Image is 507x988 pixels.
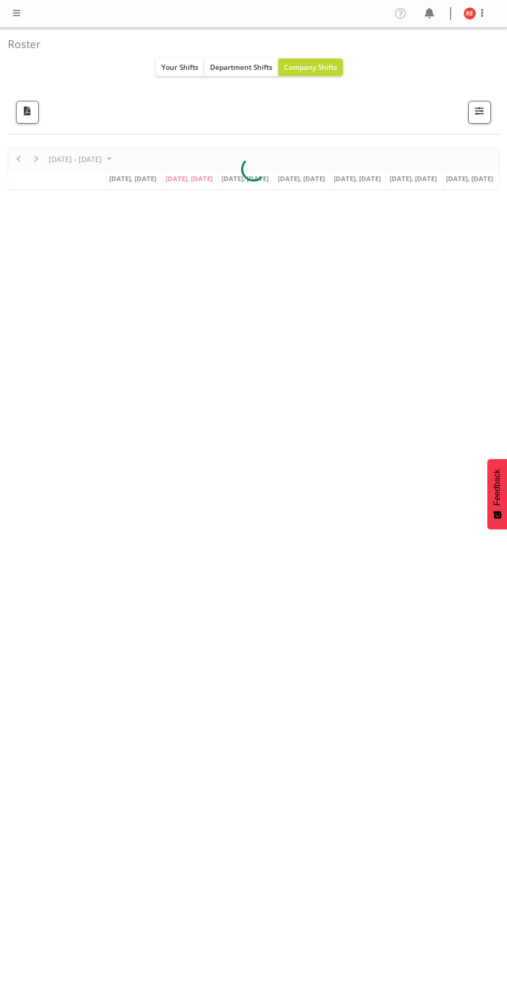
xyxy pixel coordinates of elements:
[210,62,273,72] span: Department Shifts
[464,7,476,20] img: rachel-els10463.jpg
[156,58,204,76] button: Your Shifts
[8,38,491,50] h4: Roster
[487,459,507,529] button: Feedback - Show survey
[468,101,491,124] button: Filter Shifts
[493,469,502,505] span: Feedback
[278,58,343,76] button: Company Shifts
[204,58,278,76] button: Department Shifts
[161,62,199,72] span: Your Shifts
[16,101,39,124] button: Download a PDF of the roster according to the set date range.
[284,62,337,72] span: Company Shifts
